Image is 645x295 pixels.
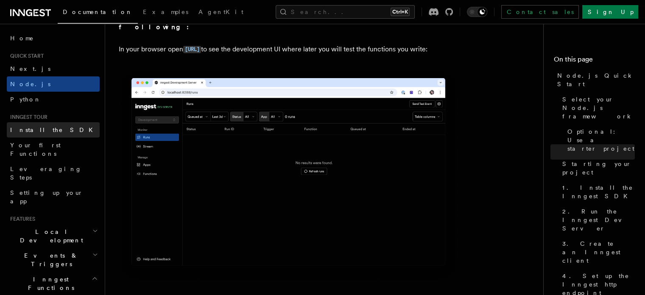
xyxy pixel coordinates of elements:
a: Select your Node.js framework [559,92,635,124]
a: Setting up your app [7,185,100,209]
span: 1. Install the Inngest SDK [562,183,635,200]
button: Events & Triggers [7,248,100,272]
h4: On this page [554,54,635,68]
a: Starting your project [559,156,635,180]
span: 3. Create an Inngest client [562,239,635,265]
a: Leveraging Steps [7,161,100,185]
a: Optional: Use a starter project [564,124,635,156]
code: [URL] [183,46,201,53]
span: Setting up your app [10,189,83,205]
span: AgentKit [198,8,243,15]
span: Leveraging Steps [10,166,82,181]
span: Python [10,96,41,103]
span: Quick start [7,53,44,59]
span: Events & Triggers [7,251,92,268]
span: Next.js [10,65,50,72]
span: Home [10,34,34,42]
span: Node.js [10,81,50,87]
a: 3. Create an Inngest client [559,236,635,268]
span: Optional: Use a starter project [567,127,635,153]
a: Next.js [7,61,100,76]
span: Local Development [7,228,92,244]
a: [URL] [183,45,201,53]
a: 1. Install the Inngest SDK [559,180,635,204]
a: Node.js Quick Start [554,68,635,92]
a: Contact sales [501,5,579,19]
span: Inngest tour [7,114,47,121]
span: Features [7,216,35,222]
button: Toggle dark mode [467,7,487,17]
span: 2. Run the Inngest Dev Server [562,207,635,233]
a: Documentation [58,3,138,24]
a: Examples [138,3,193,23]
a: AgentKit [193,3,249,23]
span: Starting your project [562,160,635,177]
strong: You should see a similar output to the following: [119,11,419,31]
span: Select your Node.js framework [562,95,635,121]
kbd: Ctrl+K [391,8,410,16]
a: Install the SDK [7,122,100,138]
button: Search...Ctrl+K [276,5,415,19]
a: Home [7,31,100,46]
span: Examples [143,8,188,15]
p: In your browser open to see the development UI where later you will test the functions you write: [119,43,458,56]
span: Install the SDK [10,126,98,133]
span: Inngest Functions [7,275,92,292]
span: Node.js Quick Start [557,71,635,88]
button: Local Development [7,224,100,248]
span: Your first Functions [10,142,61,157]
a: Your first Functions [7,138,100,161]
a: Python [7,92,100,107]
a: Node.js [7,76,100,92]
span: Documentation [63,8,133,15]
a: 2. Run the Inngest Dev Server [559,204,635,236]
a: Sign Up [582,5,638,19]
img: Inngest Dev Server's 'Runs' tab with no data [119,69,458,283]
